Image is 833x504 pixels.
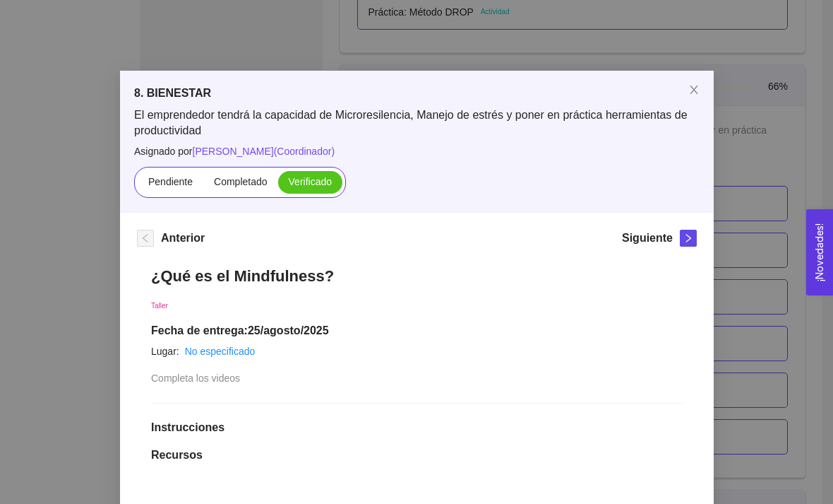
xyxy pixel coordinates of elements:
h1: Recursos [151,448,683,462]
h1: ¿Qué es el Mindfulness? [151,266,683,286]
article: Lugar: [151,344,179,359]
button: left [137,230,154,247]
h1: Instrucciones [151,421,683,435]
span: [PERSON_NAME] ( Coordinador ) [192,146,335,157]
span: close [688,84,700,95]
span: Verificado [288,176,331,187]
span: right [681,233,696,243]
span: Taller [151,302,168,310]
button: right [680,230,697,247]
h5: Siguiente [621,230,672,247]
h5: Anterior [161,230,205,247]
span: El emprendedor tendrá la capacidad de Microresilencia, Manejo de estrés y poner en práctica herra... [134,107,700,139]
span: Asignado por [134,143,700,159]
h1: Fecha de entrega: 25/agosto/2025 [151,324,683,338]
span: Pendiente [148,176,192,187]
span: Completa los videos [151,373,240,384]
span: Completado [214,176,268,187]
button: Close [674,71,714,110]
button: Open Feedback Widget [806,209,833,295]
a: No especificado [184,346,255,357]
h5: 8. BIENESTAR [134,85,700,102]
